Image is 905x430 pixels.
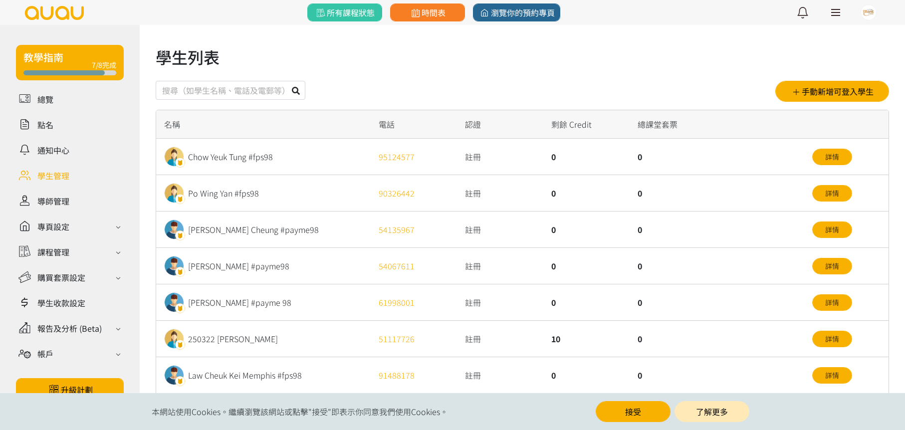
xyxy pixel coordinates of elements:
h1: 學生列表 [156,45,889,69]
div: 帳戶 [37,348,53,360]
span: 註冊 [465,369,481,381]
span: 時間表 [409,6,446,18]
span: 註冊 [465,333,481,345]
img: badge.png [175,194,185,204]
div: 0 [630,321,802,357]
img: logo.svg [24,6,85,20]
a: 61998001 [379,296,415,308]
div: 0 [630,139,802,175]
a: 詳情 [812,185,852,202]
div: 認證 [457,110,543,139]
div: Po Wing Yan #fps98 [188,187,259,199]
span: 瀏覽你的預約專頁 [478,6,555,18]
img: badge.png [175,267,185,277]
input: 搜尋（如學生名稱、電話及電郵等） [156,81,305,100]
span: 註冊 [465,296,481,308]
div: 電話 [371,110,457,139]
span: 本網站使用Cookies。繼續瀏覽該網站或點擊"接受"即表示你同意我們使用Cookies。 [152,406,448,418]
div: 0 [543,357,630,394]
div: 名稱 [156,110,371,139]
span: 註冊 [465,260,481,272]
img: badge.png [175,340,185,350]
a: 90326442 [379,187,415,199]
span: 註冊 [465,223,481,235]
div: 0 [543,175,630,212]
a: 所有課程狀態 [307,3,382,21]
div: 總課堂套票 [630,110,802,139]
div: 專頁設定 [37,220,69,232]
div: [PERSON_NAME] #payme 98 [188,296,291,308]
button: 手動新增可登入學生 [775,81,889,102]
a: 91488178 [379,369,415,381]
a: 升級計劃 [16,378,124,400]
a: 54067611 [379,260,415,272]
div: 0 [630,284,802,321]
div: 0 [543,284,630,321]
img: badge.png [175,303,185,313]
div: 10 [543,321,630,357]
div: 250322 [PERSON_NAME] [188,333,278,345]
div: 0 [630,212,802,248]
div: 0 [630,248,802,284]
a: 51117726 [379,333,415,345]
img: badge.png [175,376,185,386]
div: 購買套票設定 [37,271,85,283]
div: 0 [630,175,802,212]
span: 註冊 [465,187,481,199]
a: 詳情 [812,149,852,165]
div: Law Cheuk Kei Memphis #fps98 [188,369,302,381]
img: badge.png [175,230,185,240]
img: badge.png [175,158,185,168]
a: 詳情 [812,331,852,347]
div: 課程管理 [37,246,69,258]
a: 瀏覽你的預約專頁 [473,3,560,21]
span: 註冊 [465,151,481,163]
a: 詳情 [812,221,852,238]
div: Chow Yeuk Tung #fps98 [188,151,273,163]
div: 0 [543,212,630,248]
div: 報告及分析 (Beta) [37,322,102,334]
div: 剩餘 Credit [543,110,630,139]
button: 接受 [596,401,671,422]
a: 詳情 [812,367,852,384]
a: 詳情 [812,258,852,274]
a: 95124577 [379,151,415,163]
span: 所有課程狀態 [314,6,375,18]
a: 了解更多 [675,401,749,422]
div: 0 [543,248,630,284]
a: 54135967 [379,223,415,235]
div: [PERSON_NAME] Cheung #payme98 [188,223,319,235]
a: 時間表 [390,3,465,21]
div: [PERSON_NAME] #payme98 [188,260,289,272]
div: 0 [630,357,802,394]
div: 0 [543,139,630,175]
a: 詳情 [812,294,852,311]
